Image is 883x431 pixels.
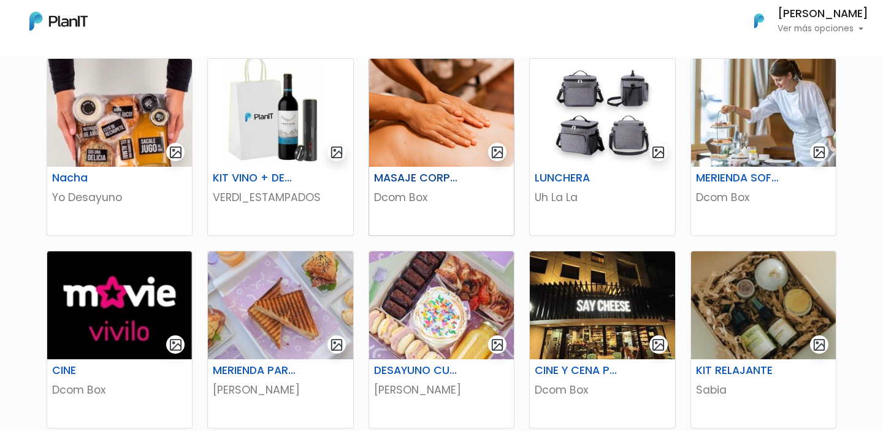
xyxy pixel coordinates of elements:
img: thumb_WhatsApp_Image_2024-04-18_at_14.35.47.jpeg [691,59,836,167]
h6: [PERSON_NAME] [778,9,868,20]
p: VERDI_ESTAMPADOS [213,189,348,205]
h6: MERIENDA SOFITEL [689,172,789,185]
img: thumb_9A159ECA-3452-4DC8-A68F-9EF8AB81CC9F.jpeg [691,251,836,359]
img: gallery-light [491,145,505,159]
img: gallery-light [169,145,183,159]
a: gallery-light MERIENDA PARA 2 [PERSON_NAME] [207,251,353,429]
h6: KIT VINO + DESCORCHADOR [205,172,305,185]
img: gallery-light [169,338,183,352]
h6: LUNCHERA [527,172,627,185]
p: Dcom Box [374,189,509,205]
button: PlanIt Logo [PERSON_NAME] Ver más opciones [738,5,868,37]
img: thumb_thumb_194E8C92-9FC3-430B-9E41-01D9E9B75AED.jpeg [208,251,353,359]
a: gallery-light CINE Y CENA PARA 2 Dcom Box [529,251,675,429]
p: Dcom Box [696,189,831,205]
img: thumb_WhatsApp_Image_2024-05-31_at_10.12.15.jpeg [530,251,675,359]
img: gallery-light [330,145,344,159]
a: gallery-light MASAJE CORPORAL Dcom Box [369,58,514,236]
p: [PERSON_NAME] [374,382,509,398]
img: PlanIt Logo [29,12,88,31]
a: gallery-light KIT RELAJANTE Sabia [690,251,836,429]
h6: Nacha [45,172,145,185]
h6: CINE [45,364,145,377]
a: gallery-light Nacha Yo Desayuno [47,58,193,236]
a: gallery-light CINE Dcom Box [47,251,193,429]
a: gallery-light KIT VINO + DESCORCHADOR VERDI_ESTAMPADOS [207,58,353,236]
img: thumb_image__copia___copia___copia___copia___copia___copia___copia___copia___copia_-Photoroom__28... [530,59,675,167]
img: gallery-light [651,338,665,352]
img: gallery-light [330,338,344,352]
a: gallery-light MERIENDA SOFITEL Dcom Box [690,58,836,236]
img: thumb_WhatsApp_Image_2025-02-28_at_13.43.42__2_.jpeg [369,251,514,359]
img: gallery-light [491,338,505,352]
p: Uh La La [535,189,670,205]
img: gallery-light [812,338,827,352]
img: thumb_WhatsApp_Image_2024-06-27_at_13.35.36__1_.jpeg [208,59,353,167]
img: thumb_D894C8AE-60BF-4788-A814-9D6A2BE292DF.jpeg [47,59,192,167]
h6: CINE Y CENA PARA 2 [527,364,627,377]
p: Dcom Box [535,382,670,398]
h6: DESAYUNO CUMPLE PARA 1 [367,364,467,377]
img: gallery-light [812,145,827,159]
h6: MASAJE CORPORAL [367,172,467,185]
p: Ver más opciones [778,25,868,33]
h6: KIT RELAJANTE [689,364,789,377]
a: gallery-light LUNCHERA Uh La La [529,58,675,236]
img: gallery-light [651,145,665,159]
p: Sabia [696,382,831,398]
h6: MERIENDA PARA 2 [205,364,305,377]
img: PlanIt Logo [746,7,773,34]
img: thumb_thumb_moviecenter_logo.jpeg [47,251,192,359]
p: Yo Desayuno [52,189,187,205]
a: gallery-light DESAYUNO CUMPLE PARA 1 [PERSON_NAME] [369,251,514,429]
p: Dcom Box [52,382,187,398]
p: [PERSON_NAME] [213,382,348,398]
div: ¿Necesitás ayuda? [63,12,177,36]
img: thumb_EEBA820B-9A13-4920-8781-964E5B39F6D7.jpeg [369,59,514,167]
